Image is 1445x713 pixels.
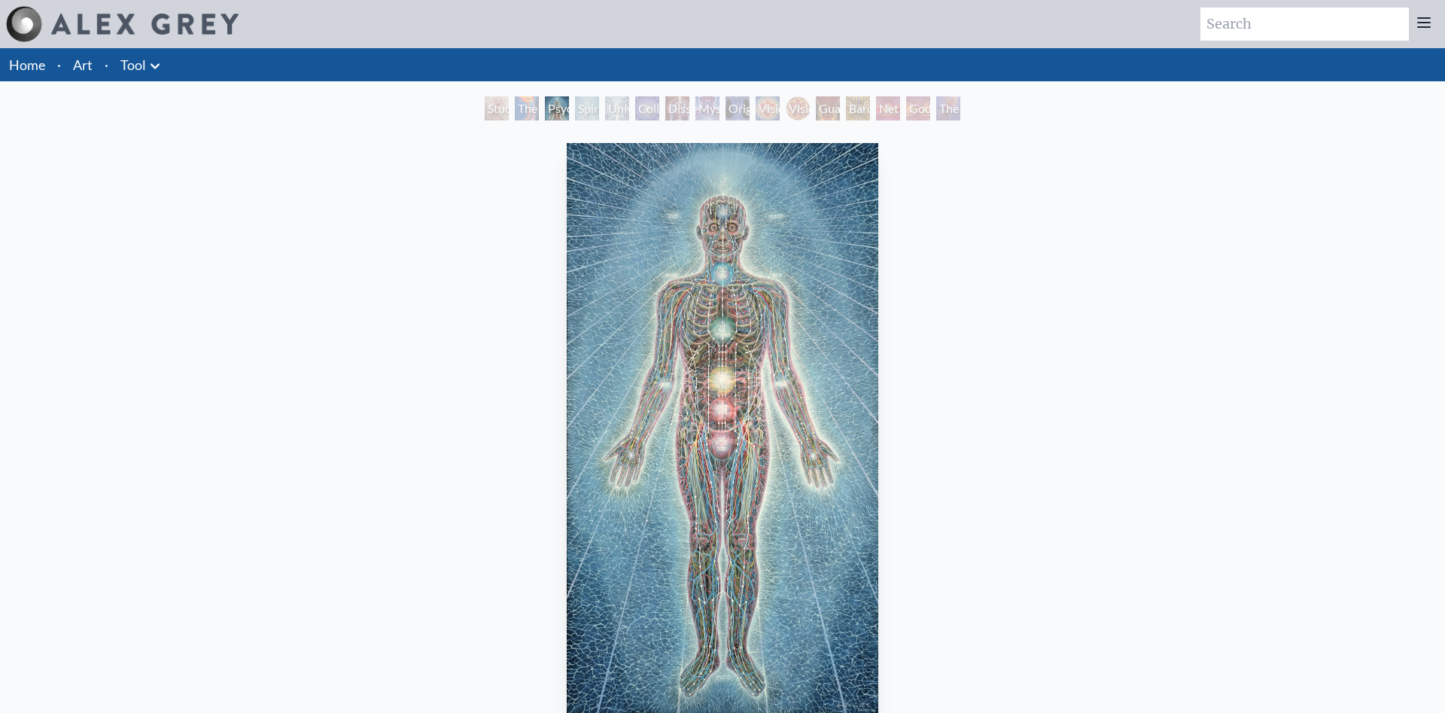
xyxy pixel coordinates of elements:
input: Search [1200,8,1409,41]
li: · [99,48,114,81]
div: Psychic Energy System [545,96,569,120]
div: The Torch [515,96,539,120]
div: Universal Mind Lattice [605,96,629,120]
li: · [51,48,67,81]
a: Tool [120,54,146,75]
div: Bardo Being [846,96,870,120]
div: Godself [906,96,930,120]
div: Vision Crystal Tondo [786,96,810,120]
div: The Great Turn [936,96,960,120]
div: Vision Crystal [756,96,780,120]
div: Study for the Great Turn [485,96,509,120]
div: Collective Vision [635,96,659,120]
div: Dissectional Art for Tool's Lateralus CD [665,96,689,120]
div: Original Face [726,96,750,120]
div: Net of Being [876,96,900,120]
div: Spiritual Energy System [575,96,599,120]
div: Mystic Eye [695,96,719,120]
a: Home [9,56,45,73]
a: Art [73,54,93,75]
div: Guardian of Infinite Vision [816,96,840,120]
